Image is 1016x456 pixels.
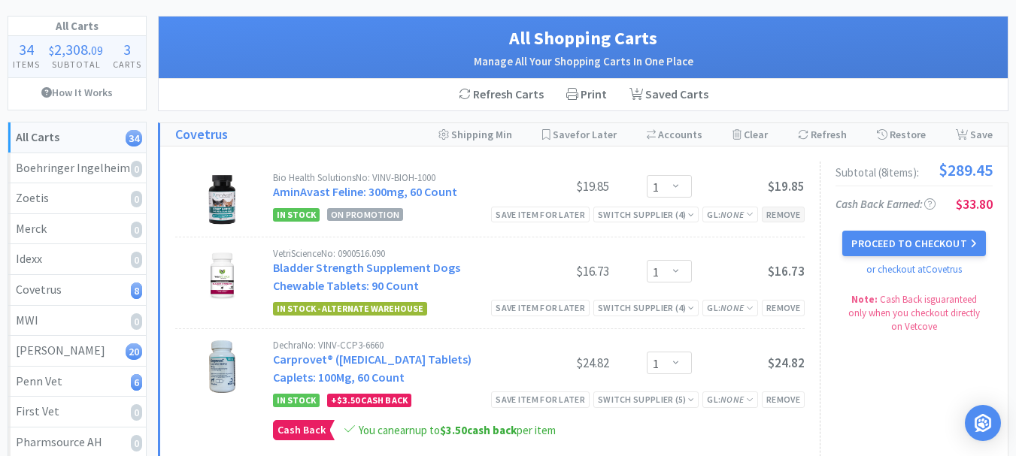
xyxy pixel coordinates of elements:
[16,219,138,239] div: Merck
[440,423,517,437] strong: cash back
[598,300,694,315] div: Switch Supplier ( 4 )
[965,405,1001,441] div: Open Intercom Messenger
[273,352,472,385] a: Carprovet® ([MEDICAL_DATA] Tablets) Caplets: 100Mg, 60 Count
[16,341,138,361] div: [PERSON_NAME]
[447,79,555,110] div: Refresh Carts
[939,162,993,178] span: $289.45
[598,207,694,222] div: Switch Supplier ( 4 )
[707,209,754,220] span: GL:
[848,293,980,333] span: Cash Back is guaranteed only when you checkout directly on Vetcove
[108,57,146,71] h4: Carts
[768,178,805,195] span: $19.85
[798,123,847,146] div: Refresh
[19,40,34,59] span: 34
[131,191,142,207] i: 0
[851,293,878,306] strong: Note:
[273,249,496,258] div: VetriScience No: 0900516.090
[8,214,146,245] a: Merck0
[54,40,88,59] span: 2,308
[16,311,138,331] div: MWI
[274,421,329,439] span: Cash Back
[131,222,142,238] i: 0
[91,43,103,58] span: 09
[8,275,146,306] a: Covetrus8
[8,367,146,397] a: Penn Vet6
[836,197,936,211] span: Cash Back Earned :
[720,394,744,405] i: None
[16,189,138,208] div: Zoetis
[842,231,985,256] button: Proceed to Checkout
[273,260,460,293] a: Bladder Strength Supplement Dogs Chewable Tablets: 90 Count
[8,153,146,184] a: Boehringer Ingelheim0
[16,249,138,269] div: Idexx
[44,42,108,57] div: .
[496,354,609,372] div: $24.82
[768,355,805,371] span: $24.82
[8,397,146,427] a: First Vet0
[647,123,702,146] div: Accounts
[720,209,744,220] i: None
[131,252,142,268] i: 0
[8,244,146,275] a: Idexx0
[273,208,320,222] span: In Stock
[126,130,142,146] i: 34
[491,391,590,407] div: Save item for later
[16,280,138,300] div: Covetrus
[131,282,142,299] i: 8
[123,40,131,59] span: 3
[209,340,236,393] img: 3b9b20b6d6714189bbd94692ba2d9396_693378.png
[131,435,142,451] i: 0
[720,302,744,313] i: None
[205,249,240,301] img: b5f3ef1ef5a4410985bfdbd3a4352d41_30509.png
[16,159,138,178] div: Boehringer Ingelheim
[762,207,805,222] div: Remove
[598,392,694,406] div: Switch Supplier ( 5 )
[175,124,228,146] a: Covetrus
[8,78,146,107] a: How It Works
[273,184,457,199] a: AminAvast Feline: 300mg, 60 Count
[956,195,993,213] span: $33.80
[327,208,403,221] span: On Promotion
[126,343,142,360] i: 20
[496,262,609,280] div: $16.73
[337,394,359,406] span: $3.50
[491,207,590,222] div: Save item for later
[8,122,146,153] a: All Carts34
[273,302,427,316] span: In Stock - Alternate Warehouse
[16,433,138,452] div: Pharmsource AH
[768,263,805,279] span: $16.73
[618,79,720,110] a: Saved Carts
[131,313,142,330] i: 0
[440,423,467,437] span: $3.50
[131,374,142,391] i: 6
[8,183,146,214] a: Zoetis0
[16,129,59,144] strong: All Carts
[491,300,590,316] div: Save item for later
[438,123,512,146] div: Shipping Min
[44,57,108,71] h4: Subtotal
[836,162,993,178] div: Subtotal ( 8 item s ):
[707,302,754,313] span: GL:
[174,24,993,53] h1: All Shopping Carts
[131,161,142,177] i: 0
[956,123,993,146] div: Save
[707,394,754,405] span: GL:
[273,394,320,407] span: In Stock
[553,128,617,141] span: Save for Later
[866,263,962,276] a: or checkout at Covetrus
[16,402,138,421] div: First Vet
[273,173,496,183] div: Bio Health Solutions No: VINV-BIOH-1000
[8,17,146,36] h1: All Carts
[273,340,496,350] div: Dechra No: VINV-CCP3-6660
[49,43,54,58] span: $
[359,423,556,437] span: You can earn up to per item
[8,336,146,367] a: [PERSON_NAME]20
[131,404,142,421] i: 0
[8,57,44,71] h4: Items
[877,123,926,146] div: Restore
[555,79,618,110] div: Print
[732,123,768,146] div: Clear
[762,391,805,407] div: Remove
[207,173,237,225] img: dec5747cad6042789471a68aa383658f_37283.png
